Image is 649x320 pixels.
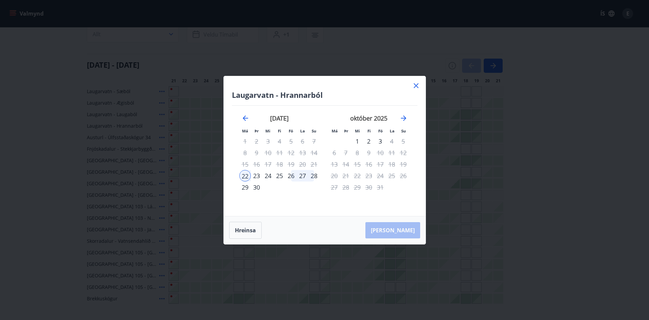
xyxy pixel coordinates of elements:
[401,128,406,133] small: Su
[367,128,371,133] small: Fi
[363,135,375,147] td: Choose fimmtudagur, 2. október 2025 as your check-out date. It’s available.
[329,147,340,158] td: Not available. mánudagur, 6. október 2025
[375,147,386,158] td: Not available. föstudagur, 10. október 2025
[398,147,409,158] td: Not available. sunnudagur, 12. október 2025
[300,128,305,133] small: La
[239,147,251,158] td: Not available. mánudagur, 8. september 2025
[363,158,375,170] td: Not available. fimmtudagur, 16. október 2025
[375,135,386,147] td: Choose föstudagur, 3. október 2025 as your check-out date. It’s available.
[285,147,297,158] td: Not available. föstudagur, 12. september 2025
[375,182,386,193] td: Not available. föstudagur, 31. október 2025
[285,158,297,170] td: Not available. föstudagur, 19. september 2025
[340,170,352,182] td: Not available. þriðjudagur, 21. október 2025
[386,158,398,170] td: Not available. laugardagur, 18. október 2025
[308,135,320,147] td: Not available. sunnudagur, 7. september 2025
[297,147,308,158] td: Not available. laugardagur, 13. september 2025
[378,128,383,133] small: Fö
[270,114,289,122] strong: [DATE]
[232,106,417,208] div: Calendar
[344,128,348,133] small: Þr
[340,182,352,193] td: Not available. þriðjudagur, 28. október 2025
[312,128,316,133] small: Su
[241,114,249,122] div: Move backward to switch to the previous month.
[239,135,251,147] td: Not available. mánudagur, 1. september 2025
[251,158,262,170] td: Not available. þriðjudagur, 16. september 2025
[386,135,398,147] td: Not available. laugardagur, 4. október 2025
[340,147,352,158] td: Not available. þriðjudagur, 7. október 2025
[262,170,274,182] div: 24
[251,170,262,182] div: 23
[297,170,308,182] td: Choose laugardagur, 27. september 2025 as your check-out date. It’s available.
[297,158,308,170] td: Not available. laugardagur, 20. september 2025
[352,135,363,147] td: Choose miðvikudagur, 1. október 2025 as your check-out date. It’s available.
[297,170,308,182] div: 27
[352,135,363,147] div: 1
[340,158,352,170] td: Not available. þriðjudagur, 14. október 2025
[251,170,262,182] td: Choose þriðjudagur, 23. september 2025 as your check-out date. It’s available.
[251,182,262,193] div: 30
[239,170,251,182] td: Selected as start date. mánudagur, 22. september 2025
[398,158,409,170] td: Not available. sunnudagur, 19. október 2025
[239,170,251,182] div: 22
[262,135,274,147] td: Not available. miðvikudagur, 3. september 2025
[308,147,320,158] td: Not available. sunnudagur, 14. september 2025
[274,170,285,182] td: Choose fimmtudagur, 25. september 2025 as your check-out date. It’s available.
[375,170,386,182] td: Not available. föstudagur, 24. október 2025
[251,147,262,158] td: Not available. þriðjudagur, 9. september 2025
[239,182,251,193] div: 29
[355,128,360,133] small: Mi
[255,128,259,133] small: Þr
[232,90,417,100] h4: Laugarvatn - Hrannarból
[262,170,274,182] td: Choose miðvikudagur, 24. september 2025 as your check-out date. It’s available.
[363,170,375,182] td: Not available. fimmtudagur, 23. október 2025
[390,128,394,133] small: La
[363,182,375,193] td: Not available. fimmtudagur, 30. október 2025
[308,170,320,182] div: 28
[278,128,281,133] small: Fi
[239,182,251,193] td: Choose mánudagur, 29. september 2025 as your check-out date. It’s available.
[350,114,387,122] strong: október 2025
[239,158,251,170] td: Not available. mánudagur, 15. september 2025
[251,135,262,147] td: Not available. þriðjudagur, 2. september 2025
[274,158,285,170] td: Not available. fimmtudagur, 18. september 2025
[352,182,363,193] td: Not available. miðvikudagur, 29. október 2025
[262,158,274,170] td: Not available. miðvikudagur, 17. september 2025
[274,147,285,158] td: Not available. fimmtudagur, 11. september 2025
[329,170,340,182] td: Not available. mánudagur, 20. október 2025
[329,182,340,193] td: Not available. mánudagur, 27. október 2025
[274,170,285,182] div: 25
[375,135,386,147] div: Aðeins útritun í boði
[251,182,262,193] td: Choose þriðjudagur, 30. september 2025 as your check-out date. It’s available.
[297,135,308,147] td: Not available. laugardagur, 6. september 2025
[398,170,409,182] td: Not available. sunnudagur, 26. október 2025
[308,158,320,170] td: Not available. sunnudagur, 21. september 2025
[285,135,297,147] td: Not available. föstudagur, 5. september 2025
[375,158,386,170] td: Not available. föstudagur, 17. október 2025
[386,147,398,158] td: Not available. laugardagur, 11. október 2025
[352,170,363,182] td: Not available. miðvikudagur, 22. október 2025
[308,170,320,182] td: Choose sunnudagur, 28. september 2025 as your check-out date. It’s available.
[400,114,408,122] div: Move forward to switch to the next month.
[332,128,338,133] small: Má
[386,170,398,182] td: Not available. laugardagur, 25. október 2025
[242,128,248,133] small: Má
[285,170,297,182] td: Choose föstudagur, 26. september 2025 as your check-out date. It’s available.
[398,135,409,147] td: Not available. sunnudagur, 5. október 2025
[329,158,340,170] td: Not available. mánudagur, 13. október 2025
[274,135,285,147] td: Not available. fimmtudagur, 4. september 2025
[363,147,375,158] td: Not available. fimmtudagur, 9. október 2025
[262,147,274,158] td: Not available. miðvikudagur, 10. september 2025
[352,158,363,170] td: Not available. miðvikudagur, 15. október 2025
[352,147,363,158] td: Not available. miðvikudagur, 8. október 2025
[363,135,375,147] div: 2
[289,128,293,133] small: Fö
[229,222,262,239] button: Hreinsa
[265,128,270,133] small: Mi
[285,170,297,182] div: 26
